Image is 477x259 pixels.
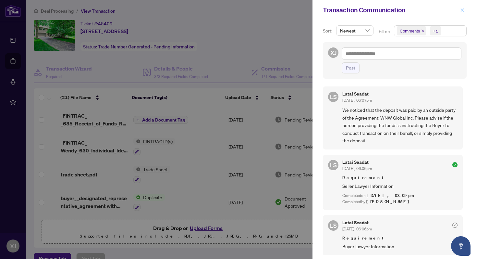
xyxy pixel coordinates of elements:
h5: Latai Seadat [342,220,372,225]
span: [DATE], 03:09pm [367,193,415,198]
span: LS [330,221,337,230]
p: Filter: [379,28,391,35]
p: Sort: [323,27,334,34]
div: Completed by [342,199,458,205]
span: XJ [330,48,336,57]
h5: Latai Seadat [342,92,372,96]
span: [DATE], 06:07pm [342,98,372,103]
div: Transaction Communication [323,5,458,15]
span: [DATE], 06:06pm [342,166,372,171]
span: We noticed that the deposit was paid by an outside party of the Agreement: WNW Global Inc. Please... [342,106,458,144]
button: Open asap [451,236,471,256]
span: [PERSON_NAME] [366,199,413,204]
h5: Latai Seadat [342,160,372,164]
span: Newest [340,26,370,35]
button: Post [342,62,360,73]
span: check-circle [452,223,458,228]
span: check-circle [452,162,458,167]
span: Requirement [342,235,458,241]
span: Seller Lawyer Information [342,182,458,190]
span: Requirement [342,175,458,181]
div: Completed on [342,193,458,199]
span: LS [330,161,337,170]
span: [DATE], 06:06pm [342,227,372,231]
span: close [421,29,424,32]
span: Comments [397,26,426,35]
span: Buyer Lawyer Information [342,243,458,250]
span: LS [330,92,337,101]
span: Comments [400,28,420,34]
div: +1 [433,28,438,34]
span: close [460,8,465,12]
